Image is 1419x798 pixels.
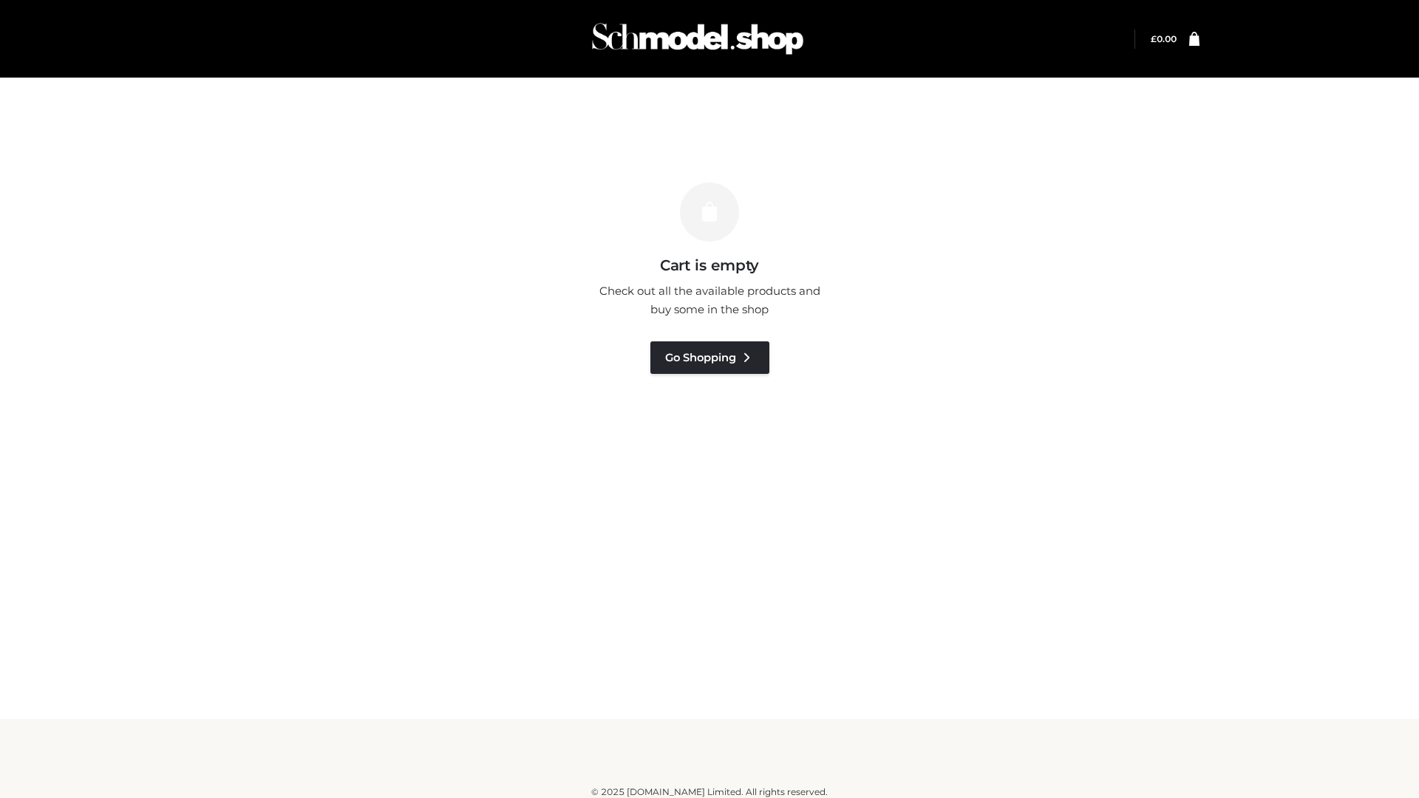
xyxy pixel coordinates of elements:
[1151,33,1177,44] bdi: 0.00
[253,256,1166,274] h3: Cart is empty
[1151,33,1177,44] a: £0.00
[591,282,828,319] p: Check out all the available products and buy some in the shop
[650,341,769,374] a: Go Shopping
[587,10,809,68] img: Schmodel Admin 964
[1151,33,1157,44] span: £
